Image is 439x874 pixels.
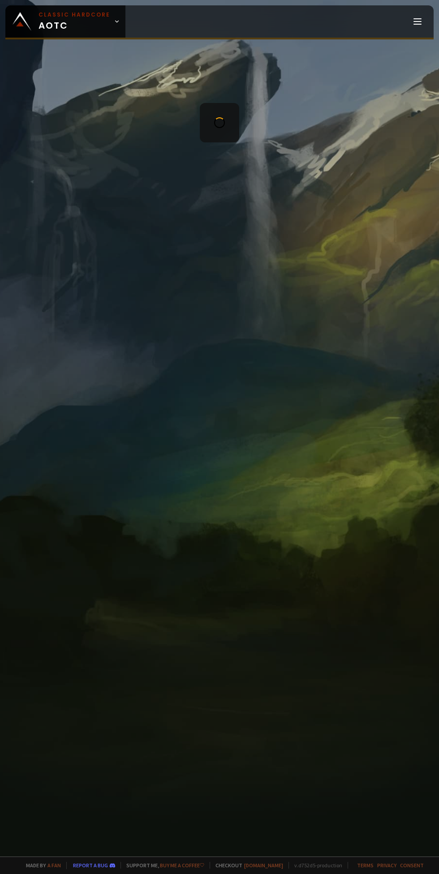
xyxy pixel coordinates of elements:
[39,11,110,19] small: Classic Hardcore
[210,862,283,869] span: Checkout
[377,862,396,869] a: Privacy
[73,862,108,869] a: Report a bug
[21,862,61,869] span: Made by
[244,862,283,869] a: [DOMAIN_NAME]
[357,862,374,869] a: Terms
[121,862,204,869] span: Support me,
[400,862,424,869] a: Consent
[160,862,204,869] a: Buy me a coffee
[288,862,342,869] span: v. d752d5 - production
[47,862,61,869] a: a fan
[5,5,125,38] a: Classic HardcoreAOTC
[39,11,110,32] span: AOTC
